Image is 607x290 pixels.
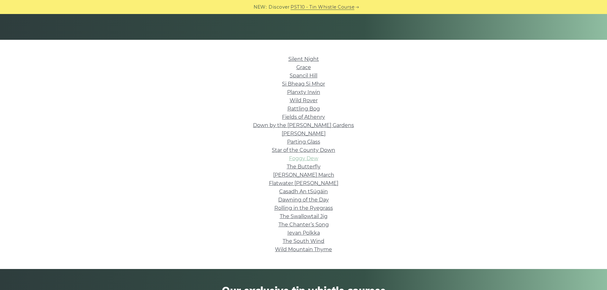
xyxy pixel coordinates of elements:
[287,164,321,170] a: The Butterfly
[274,205,333,211] a: Rolling in the Ryegrass
[282,131,326,137] a: [PERSON_NAME]
[280,213,328,219] a: The Swallowtail Jig
[287,89,320,95] a: Planxty Irwin
[288,56,319,62] a: Silent Night
[269,4,290,11] span: Discover
[272,147,335,153] a: Star of the County Down
[282,81,325,87] a: Si­ Bheag Si­ Mhor
[287,106,320,112] a: Rattling Bog
[254,4,267,11] span: NEW:
[291,4,354,11] a: PST10 - Tin Whistle Course
[282,114,325,120] a: Fields of Athenry
[279,188,328,195] a: Casadh An tSúgáin
[290,73,317,79] a: Spancil Hill
[278,197,329,203] a: Dawning of the Day
[283,238,324,244] a: The South Wind
[290,97,318,103] a: Wild Rover
[278,222,329,228] a: The Chanter’s Song
[273,172,334,178] a: [PERSON_NAME] March
[289,155,318,161] a: Foggy Dew
[269,180,338,186] a: Flatwater [PERSON_NAME]
[287,230,320,236] a: Ievan Polkka
[275,246,332,252] a: Wild Mountain Thyme
[296,64,311,70] a: Grace
[287,139,320,145] a: Parting Glass
[253,122,354,128] a: Down by the [PERSON_NAME] Gardens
